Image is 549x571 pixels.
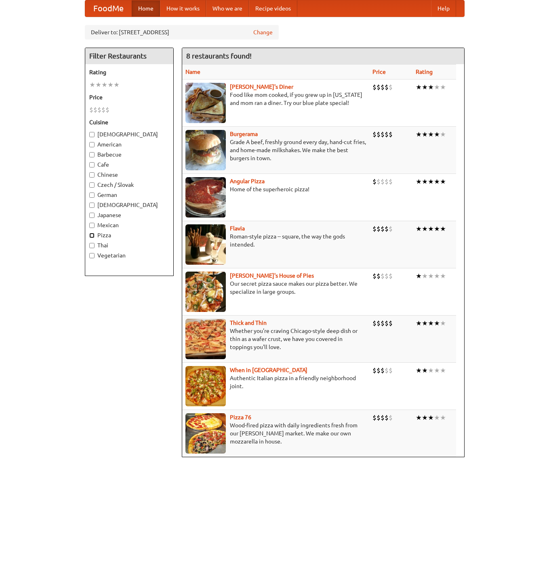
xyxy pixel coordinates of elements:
[422,272,428,280] li: ★
[377,83,381,92] li: $
[185,83,226,123] img: sallys.jpg
[101,105,105,114] li: $
[206,0,249,17] a: Who we are
[434,413,440,422] li: ★
[372,224,377,233] li: $
[428,177,434,186] li: ★
[89,243,95,248] input: Thai
[230,414,251,420] a: Pizza 76
[434,224,440,233] li: ★
[89,251,169,259] label: Vegetarian
[440,413,446,422] li: ★
[89,130,169,138] label: [DEMOGRAPHIC_DATA]
[389,177,393,186] li: $
[89,140,169,149] label: American
[372,69,386,75] a: Price
[105,105,109,114] li: $
[385,177,389,186] li: $
[97,105,101,114] li: $
[107,80,114,89] li: ★
[89,151,169,159] label: Barbecue
[428,224,434,233] li: ★
[440,366,446,375] li: ★
[85,25,279,40] div: Deliver to: [STREET_ADDRESS]
[416,272,422,280] li: ★
[89,161,169,169] label: Cafe
[89,191,169,199] label: German
[389,224,393,233] li: $
[434,319,440,328] li: ★
[385,413,389,422] li: $
[422,177,428,186] li: ★
[385,130,389,139] li: $
[230,272,314,279] a: [PERSON_NAME]'s House of Pies
[385,319,389,328] li: $
[186,52,252,60] ng-pluralize: 8 restaurants found!
[428,272,434,280] li: ★
[377,272,381,280] li: $
[381,366,385,375] li: $
[434,177,440,186] li: ★
[185,232,366,249] p: Roman-style pizza -- square, the way the gods intended.
[385,83,389,92] li: $
[389,130,393,139] li: $
[89,241,169,249] label: Thai
[428,366,434,375] li: ★
[377,413,381,422] li: $
[230,367,307,373] a: When in [GEOGRAPHIC_DATA]
[230,225,245,232] b: Flavia
[416,83,422,92] li: ★
[89,231,169,239] label: Pizza
[372,319,377,328] li: $
[416,319,422,328] li: ★
[422,83,428,92] li: ★
[422,130,428,139] li: ★
[89,118,169,126] h5: Cuisine
[89,80,95,89] li: ★
[185,374,366,390] p: Authentic Italian pizza in a friendly neighborhood joint.
[422,224,428,233] li: ★
[93,105,97,114] li: $
[230,320,267,326] a: Thick and Thin
[416,224,422,233] li: ★
[114,80,120,89] li: ★
[440,224,446,233] li: ★
[389,366,393,375] li: $
[89,201,169,209] label: [DEMOGRAPHIC_DATA]
[431,0,456,17] a: Help
[440,272,446,280] li: ★
[422,366,428,375] li: ★
[230,131,258,137] b: Burgerama
[372,83,377,92] li: $
[185,185,366,193] p: Home of the superheroic pizza!
[89,162,95,167] input: Cafe
[185,224,226,265] img: flavia.jpg
[385,224,389,233] li: $
[89,203,95,208] input: [DEMOGRAPHIC_DATA]
[381,319,385,328] li: $
[381,130,385,139] li: $
[377,224,381,233] li: $
[230,84,293,90] a: [PERSON_NAME]'s Diner
[185,327,366,351] p: Whether you're craving Chicago-style deep dish or thin as a wafer crust, we have you covered in t...
[416,366,422,375] li: ★
[381,177,385,186] li: $
[89,233,95,238] input: Pizza
[89,181,169,189] label: Czech / Slovak
[381,272,385,280] li: $
[385,272,389,280] li: $
[372,130,377,139] li: $
[185,319,226,359] img: thick.jpg
[185,421,366,446] p: Wood-fired pizza with daily ingredients fresh from our [PERSON_NAME] market. We make our own mozz...
[416,130,422,139] li: ★
[185,413,226,454] img: pizza76.jpg
[185,138,366,162] p: Grade A beef, freshly ground every day, hand-cut fries, and home-made milkshakes. We make the bes...
[428,83,434,92] li: ★
[381,224,385,233] li: $
[422,319,428,328] li: ★
[185,130,226,170] img: burgerama.jpg
[416,69,433,75] a: Rating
